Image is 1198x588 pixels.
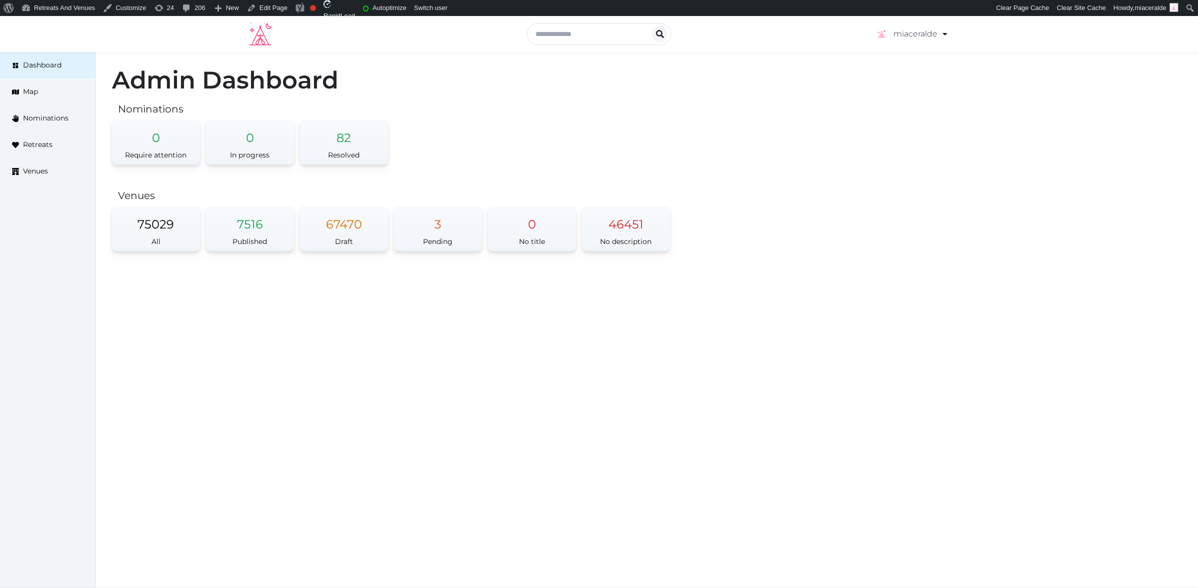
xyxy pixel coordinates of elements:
h2: Venues [118,188,1182,202]
div: 82 [300,120,388,146]
span: Published [233,237,267,246]
div: 46451 [582,206,670,232]
span: No title [519,237,545,246]
span: In progress [230,150,270,159]
a: 75029All [112,206,200,251]
div: 75029 [112,206,200,232]
span: Pending [423,237,453,246]
div: 0 [488,206,576,232]
span: Nominations [23,113,68,123]
h1: Admin Dashboard [112,68,1182,92]
a: 67470Draft [300,206,388,251]
div: 3 [394,206,482,232]
a: 3Pending [394,206,482,251]
a: 0No title [488,206,576,251]
a: 82Resolved [300,120,388,164]
span: No description [600,237,652,246]
a: 46451No description [582,206,670,251]
div: 0 [112,120,200,146]
span: miaceralde [1134,4,1166,11]
div: 0 [206,120,294,146]
a: miaceralde [875,20,949,48]
span: Venues [23,166,48,176]
span: Draft [335,237,353,246]
span: Resolved [328,150,360,159]
span: Require attention [125,150,187,159]
span: Clear Page Cache [996,4,1049,11]
span: Retreats [23,139,52,150]
div: Focus keyphrase not set [310,5,316,11]
span: Dashboard [23,60,61,70]
div: 7516 [206,206,294,232]
a: 0Require attention [112,120,200,164]
span: Clear Site Cache [1057,4,1106,11]
span: All [151,237,160,246]
h2: Nominations [118,102,1182,116]
a: 7516Published [206,206,294,251]
a: 0In progress [206,120,294,164]
span: Map [23,86,38,97]
div: 67470 [300,206,388,232]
